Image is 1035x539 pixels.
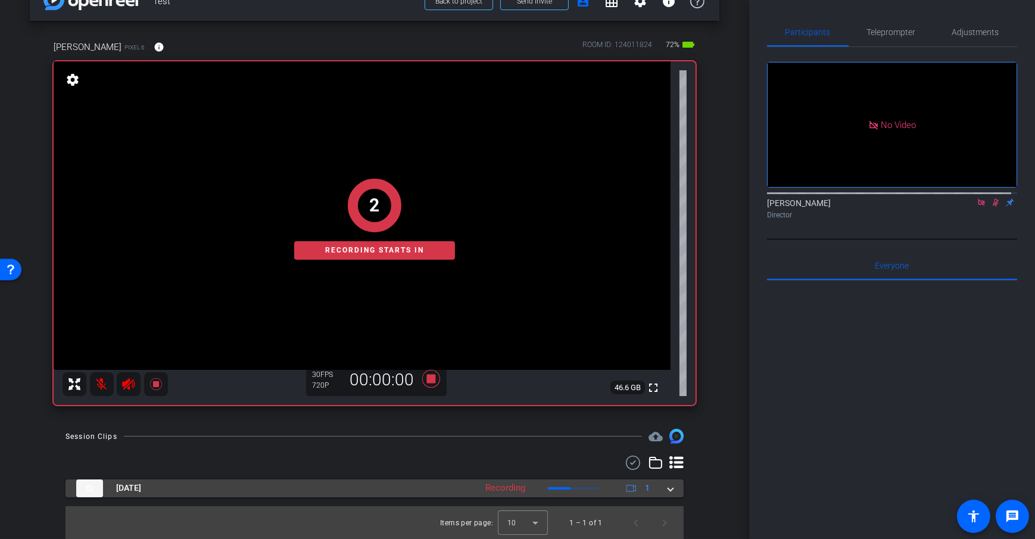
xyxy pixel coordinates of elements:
span: Adjustments [952,28,999,36]
div: 2 [370,192,380,219]
button: Next page [650,509,679,537]
span: Everyone [875,261,909,270]
img: Session clips [669,429,684,443]
mat-expansion-panel-header: thumb-nail[DATE]Recording1 [66,479,684,497]
mat-icon: message [1005,509,1020,524]
img: thumb-nail [76,479,103,497]
div: Recording [479,481,531,495]
div: [PERSON_NAME] [767,197,1017,220]
div: 1 – 1 of 1 [569,517,603,529]
span: [DATE] [116,482,141,494]
button: Previous page [622,509,650,537]
div: Recording starts in [294,241,455,260]
mat-icon: cloud_upload [649,429,663,444]
span: Participants [785,28,831,36]
div: Session Clips [66,431,117,443]
span: Teleprompter [867,28,916,36]
div: Items per page: [440,517,493,529]
mat-icon: accessibility [967,509,981,524]
div: Director [767,210,1017,220]
span: No Video [881,119,916,130]
span: 1 [645,482,650,494]
span: Destinations for your clips [649,429,663,444]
